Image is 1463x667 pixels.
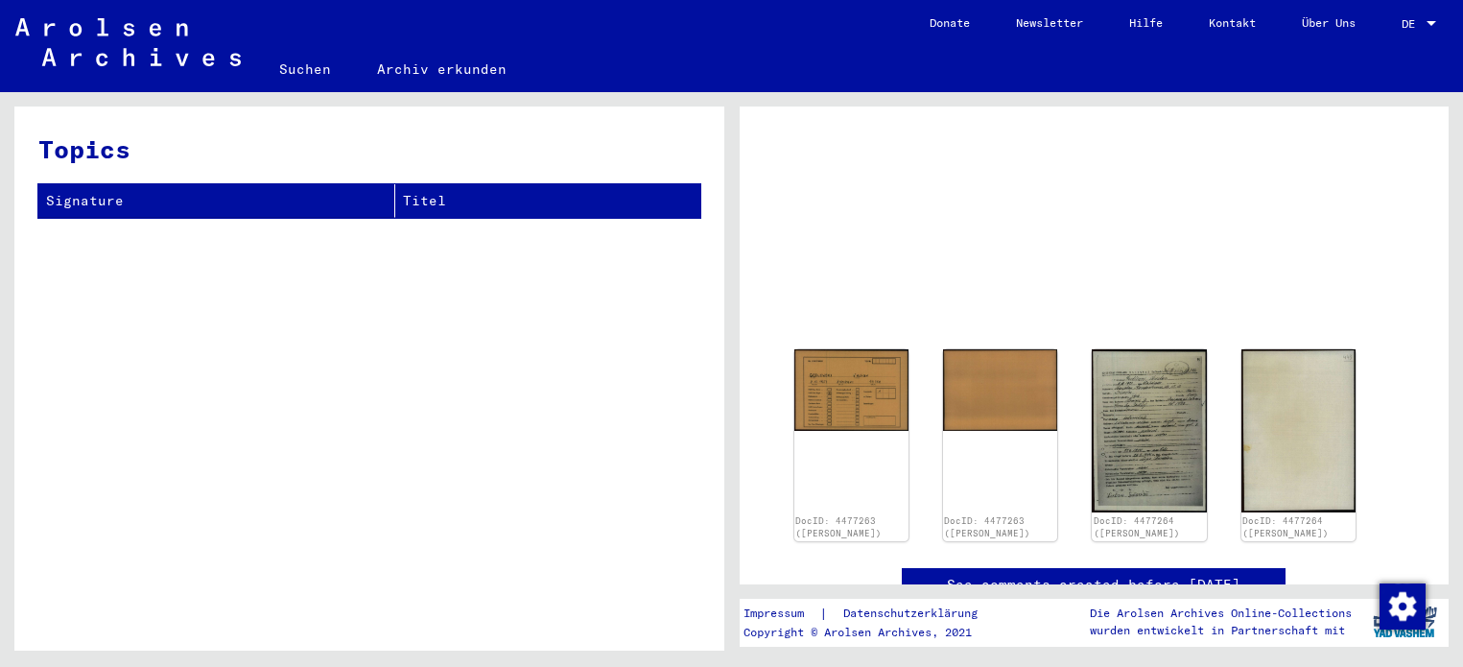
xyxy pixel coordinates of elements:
[1094,515,1180,539] a: DocID: 4477264 ([PERSON_NAME])
[944,515,1030,539] a: DocID: 4477263 ([PERSON_NAME])
[256,46,354,92] a: Suchen
[794,349,908,431] img: 001.jpg
[354,46,530,92] a: Archiv erkunden
[1369,598,1441,646] img: yv_logo.png
[1090,605,1352,622] p: Die Arolsen Archives Online-Collections
[1092,349,1206,512] img: 001.jpg
[1242,515,1329,539] a: DocID: 4477264 ([PERSON_NAME])
[947,575,1240,595] a: See comments created before [DATE]
[743,624,1001,641] p: Copyright © Arolsen Archives, 2021
[15,18,241,66] img: Arolsen_neg.svg
[38,184,395,218] th: Signature
[1090,622,1352,639] p: wurden entwickelt in Partnerschaft mit
[38,131,699,168] h3: Topics
[943,349,1057,431] img: 002.jpg
[1402,17,1423,31] span: DE
[828,604,1001,624] a: Datenschutzerklärung
[743,604,819,624] a: Impressum
[743,604,1001,624] div: |
[1241,349,1356,512] img: 002.jpg
[1380,584,1426,630] img: Zustimmung ändern
[795,515,882,539] a: DocID: 4477263 ([PERSON_NAME])
[395,184,700,218] th: Titel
